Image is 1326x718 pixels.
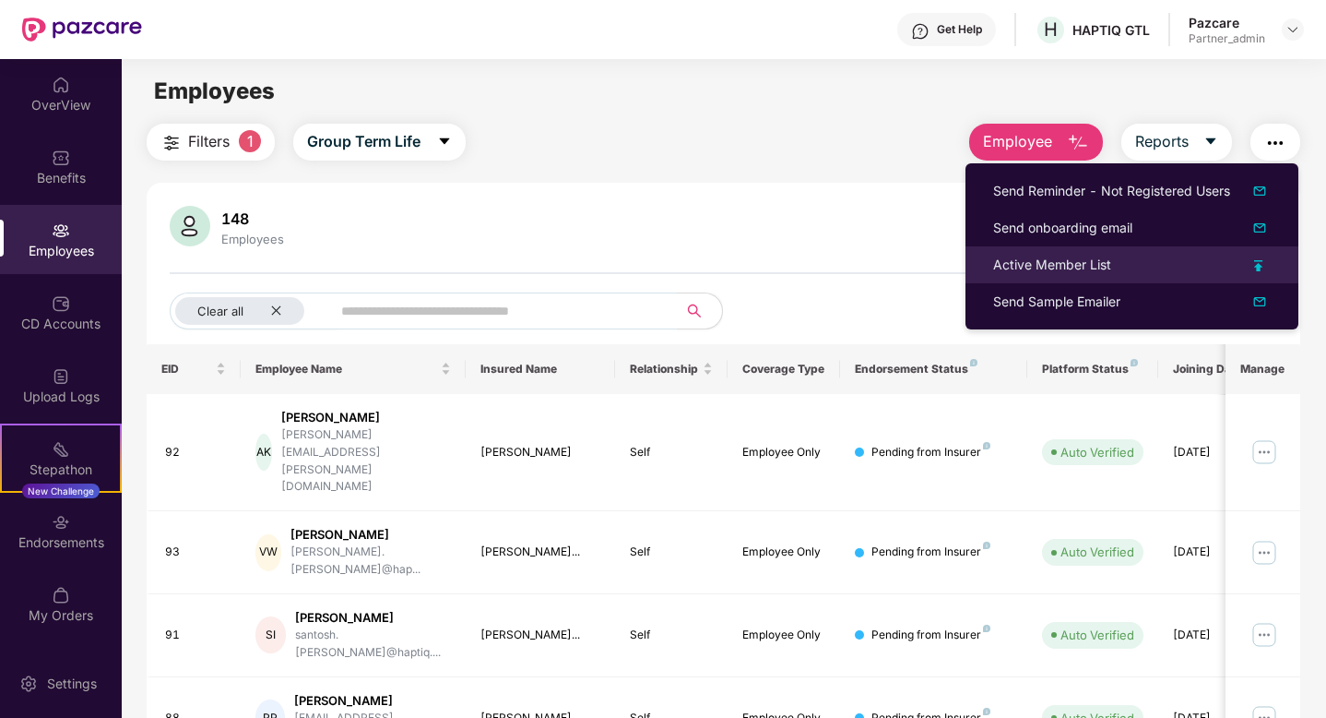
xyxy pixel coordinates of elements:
[295,609,451,627] div: [PERSON_NAME]
[630,362,699,377] span: Relationship
[993,181,1230,201] div: Send Reminder - Not Registered Users
[630,544,713,561] div: Self
[1121,124,1232,161] button: Reportscaret-down
[19,675,38,693] img: svg+xml;base64,PHN2ZyBpZD0iU2V0dGluZy0yMHgyMCIgeG1sbnM9Imh0dHA6Ly93d3cudzMub3JnLzIwMDAvc3ZnIiB3aW...
[742,444,825,461] div: Employee Only
[218,209,288,228] div: 148
[147,124,275,161] button: Filters1
[1249,217,1271,239] img: dropDownIcon
[52,586,70,604] img: svg+xml;base64,PHN2ZyBpZD0iTXlfT3JkZXJzIiBkYXRhLW5hbWU9Ik15IE9yZGVycyIgeG1sbnM9Imh0dHA6Ly93d3cudz...
[1189,31,1265,46] div: Partner_admin
[630,444,713,461] div: Self
[154,78,275,104] span: Employees
[160,132,183,154] img: svg+xml;base64,PHN2ZyB4bWxucz0iaHR0cDovL3d3dy53My5vcmcvMjAwMC9zdmciIHdpZHRoPSIyNCIgaGVpZ2h0PSIyNC...
[1044,18,1058,41] span: H
[255,434,272,471] div: AK
[937,22,982,37] div: Get Help
[52,367,70,386] img: svg+xml;base64,PHN2ZyBpZD0iVXBsb2FkX0xvZ3MiIGRhdGEtbmFtZT0iVXBsb2FkIExvZ3MiIHhtbG5zPSJodHRwOi8vd3...
[677,293,723,329] button: search
[855,362,1012,377] div: Endorsement Status
[161,362,212,377] span: EID
[480,444,601,461] div: [PERSON_NAME]
[871,627,990,644] div: Pending from Insurer
[170,206,210,246] img: svg+xml;base64,PHN2ZyB4bWxucz0iaHR0cDovL3d3dy53My5vcmcvMjAwMC9zdmciIHhtbG5zOnhsaW5rPSJodHRwOi8vd3...
[983,542,990,549] img: svg+xml;base64,PHN2ZyB4bWxucz0iaHR0cDovL3d3dy53My5vcmcvMjAwMC9zdmciIHdpZHRoPSI4IiBoZWlnaHQ9IjgiIH...
[969,124,1103,161] button: Employee
[1131,359,1138,366] img: svg+xml;base64,PHN2ZyB4bWxucz0iaHR0cDovL3d3dy53My5vcmcvMjAwMC9zdmciIHdpZHRoPSI4IiBoZWlnaHQ9IjgiIH...
[147,344,241,394] th: EID
[281,426,451,496] div: [PERSON_NAME][EMAIL_ADDRESS][PERSON_NAME][DOMAIN_NAME]
[1173,444,1256,461] div: [DATE]
[22,484,100,498] div: New Challenge
[52,440,70,459] img: svg+xml;base64,PHN2ZyB4bWxucz0iaHR0cDovL3d3dy53My5vcmcvMjAwMC9zdmciIHdpZHRoPSIyMSIgaGVpZ2h0PSIyMC...
[170,293,337,329] button: Clear allclose
[993,255,1111,275] div: Active Member List
[1060,543,1134,561] div: Auto Verified
[295,627,451,662] div: santosh.[PERSON_NAME]@haptiq....
[241,344,466,394] th: Employee Name
[1158,344,1271,394] th: Joining Date
[281,409,451,426] div: [PERSON_NAME]
[255,362,437,377] span: Employee Name
[437,134,452,150] span: caret-down
[466,344,616,394] th: Insured Name
[218,232,288,246] div: Employees
[255,534,282,571] div: VW
[742,627,825,644] div: Employee Only
[993,218,1132,238] div: Send onboarding email
[970,359,977,366] img: svg+xml;base64,PHN2ZyB4bWxucz0iaHR0cDovL3d3dy53My5vcmcvMjAwMC9zdmciIHdpZHRoPSI4IiBoZWlnaHQ9IjgiIH...
[983,708,990,715] img: svg+xml;base64,PHN2ZyB4bWxucz0iaHR0cDovL3d3dy53My5vcmcvMjAwMC9zdmciIHdpZHRoPSI4IiBoZWlnaHQ9IjgiIH...
[197,304,243,318] span: Clear all
[1225,344,1300,394] th: Manage
[871,544,990,561] div: Pending from Insurer
[993,292,1120,312] div: Send Sample Emailer
[1249,291,1271,313] img: svg+xml;base64,PHN2ZyB4bWxucz0iaHR0cDovL3d3dy53My5vcmcvMjAwMC9zdmciIHhtbG5zOnhsaW5rPSJodHRwOi8vd3...
[52,294,70,313] img: svg+xml;base64,PHN2ZyBpZD0iQ0RfQWNjb3VudHMiIGRhdGEtbmFtZT0iQ0QgQWNjb3VudHMiIHhtbG5zPSJodHRwOi8vd3...
[307,130,420,153] span: Group Term Life
[677,304,713,318] span: search
[1249,538,1279,568] img: manageButton
[294,692,450,710] div: [PERSON_NAME]
[1173,544,1256,561] div: [DATE]
[983,442,990,449] img: svg+xml;base64,PHN2ZyB4bWxucz0iaHR0cDovL3d3dy53My5vcmcvMjAwMC9zdmciIHdpZHRoPSI4IiBoZWlnaHQ9IjgiIH...
[165,544,226,561] div: 93
[239,130,261,152] span: 1
[290,544,450,579] div: [PERSON_NAME].[PERSON_NAME]@hap...
[52,76,70,94] img: svg+xml;base64,PHN2ZyBpZD0iSG9tZSIgeG1sbnM9Imh0dHA6Ly93d3cudzMub3JnLzIwMDAvc3ZnIiB3aWR0aD0iMjAiIG...
[1264,132,1286,154] img: svg+xml;base64,PHN2ZyB4bWxucz0iaHR0cDovL3d3dy53My5vcmcvMjAwMC9zdmciIHdpZHRoPSIyNCIgaGVpZ2h0PSIyNC...
[480,627,601,644] div: [PERSON_NAME]...
[1249,437,1279,467] img: manageButton
[1173,627,1256,644] div: [DATE]
[1249,180,1271,202] img: dropDownIcon
[871,444,990,461] div: Pending from Insurer
[1135,130,1189,153] span: Reports
[1042,362,1143,377] div: Platform Status
[41,675,102,693] div: Settings
[165,627,226,644] div: 91
[615,344,728,394] th: Relationship
[22,18,142,42] img: New Pazcare Logo
[728,344,840,394] th: Coverage Type
[911,22,929,41] img: svg+xml;base64,PHN2ZyBpZD0iSGVscC0zMngzMiIgeG1sbnM9Imh0dHA6Ly93d3cudzMub3JnLzIwMDAvc3ZnIiB3aWR0aD...
[480,544,601,561] div: [PERSON_NAME]...
[52,513,70,532] img: svg+xml;base64,PHN2ZyBpZD0iRW5kb3JzZW1lbnRzIiB4bWxucz0iaHR0cDovL3d3dy53My5vcmcvMjAwMC9zdmciIHdpZH...
[188,130,230,153] span: Filters
[1285,22,1300,37] img: svg+xml;base64,PHN2ZyBpZD0iRHJvcGRvd24tMzJ4MzIiIHhtbG5zPSJodHRwOi8vd3d3LnczLm9yZy8yMDAwL3N2ZyIgd2...
[1060,626,1134,644] div: Auto Verified
[255,616,286,653] div: SI
[630,627,713,644] div: Self
[742,544,825,561] div: Employee Only
[1067,132,1089,154] img: svg+xml;base64,PHN2ZyB4bWxucz0iaHR0cDovL3d3dy53My5vcmcvMjAwMC9zdmciIHhtbG5zOnhsaW5rPSJodHRwOi8vd3...
[1060,443,1134,461] div: Auto Verified
[290,526,450,544] div: [PERSON_NAME]
[1203,134,1218,150] span: caret-down
[1254,260,1263,271] img: uploadIcon
[52,149,70,167] img: svg+xml;base64,PHN2ZyBpZD0iQmVuZWZpdHMiIHhtbG5zPSJodHRwOi8vd3d3LnczLm9yZy8yMDAwL3N2ZyIgd2lkdGg9Ij...
[293,124,466,161] button: Group Term Lifecaret-down
[165,444,226,461] div: 92
[52,221,70,240] img: svg+xml;base64,PHN2ZyBpZD0iRW1wbG95ZWVzIiB4bWxucz0iaHR0cDovL3d3dy53My5vcmcvMjAwMC9zdmciIHdpZHRoPS...
[1249,620,1279,650] img: manageButton
[983,130,1052,153] span: Employee
[983,625,990,632] img: svg+xml;base64,PHN2ZyB4bWxucz0iaHR0cDovL3d3dy53My5vcmcvMjAwMC9zdmciIHdpZHRoPSI4IiBoZWlnaHQ9IjgiIH...
[270,305,282,317] span: close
